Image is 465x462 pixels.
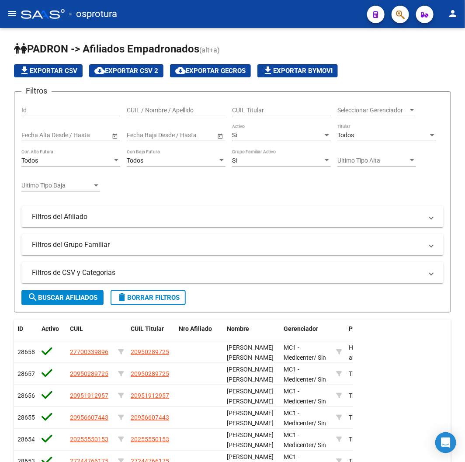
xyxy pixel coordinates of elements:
span: [PERSON_NAME] [PERSON_NAME] [227,344,274,361]
span: Parentesco [349,325,381,332]
div: Open Intercom Messenger [435,432,456,453]
span: MC1 - Medicenter [284,388,314,405]
datatable-header-cell: Nro Afiliado [175,320,223,348]
span: [PERSON_NAME] [PERSON_NAME] [227,431,274,448]
span: Si [232,157,237,164]
span: CUIL Titular [131,325,164,332]
span: Exportar CSV [19,67,77,75]
span: Borrar Filtros [117,294,180,302]
button: Exportar CSV [14,64,83,77]
span: - osprotura [69,4,117,24]
button: Exportar GECROS [170,64,251,77]
span: Seleccionar Gerenciador [337,107,408,114]
input: Fecha inicio [127,132,159,139]
span: MC1 - Medicenter [284,410,314,427]
span: Exportar CSV 2 [94,67,158,75]
span: Titular [349,370,366,377]
span: 28658 [17,348,35,355]
span: Activo [42,325,59,332]
datatable-header-cell: Gerenciador [280,320,333,348]
input: Fecha inicio [21,132,53,139]
button: Exportar Bymovi [257,64,338,77]
span: MC1 - Medicenter [284,344,314,361]
span: CUIL [70,325,83,332]
mat-expansion-panel-header: Filtros del Grupo Familiar [21,234,444,255]
input: Fecha fin [166,132,209,139]
span: 20956607443 [131,414,169,421]
span: 20255550153 [131,436,169,443]
datatable-header-cell: CUIL Titular [127,320,175,348]
span: Si [232,132,237,139]
span: 20951912957 [131,392,169,399]
mat-icon: cloud_download [175,65,186,76]
span: Titular [349,392,366,399]
button: Open calendar [215,131,225,140]
span: Todos [127,157,143,164]
span: Exportar GECROS [175,67,246,75]
span: MC1 - Medicenter [284,431,314,448]
button: Borrar Filtros [111,290,186,305]
datatable-header-cell: CUIL [66,320,115,348]
span: Titular [349,436,366,443]
span: Nro Afiliado [179,325,212,332]
mat-icon: file_download [19,65,30,76]
span: Hijo < 21 años [349,344,372,361]
span: Buscar Afiliados [28,294,97,302]
button: Open calendar [110,131,119,140]
datatable-header-cell: Parentesco [345,320,385,348]
span: MC1 - Medicenter [284,366,314,383]
span: (alt+a) [199,46,220,54]
span: Ultimo Tipo Alta [337,157,408,164]
input: Fecha fin [61,132,104,139]
span: 27700339896 [70,348,108,355]
mat-icon: search [28,292,38,302]
mat-panel-title: Filtros del Grupo Familiar [32,240,423,250]
span: 20950289725 [131,348,169,355]
span: Todos [21,157,38,164]
span: 20956607443 [70,414,108,421]
span: [PERSON_NAME] [PERSON_NAME] [227,388,274,405]
mat-expansion-panel-header: Filtros del Afiliado [21,206,444,227]
span: [PERSON_NAME] [PERSON_NAME] [227,410,274,427]
span: Todos [337,132,354,139]
datatable-header-cell: Nombre [223,320,280,348]
span: 20951912957 [70,392,108,399]
span: 28655 [17,414,35,421]
mat-panel-title: Filtros del Afiliado [32,212,423,222]
span: Titular [349,414,366,421]
span: 28656 [17,392,35,399]
span: 20950289725 [131,370,169,377]
button: Exportar CSV 2 [89,64,163,77]
datatable-header-cell: Activo [38,320,66,348]
span: ID [17,325,23,332]
h3: Filtros [21,85,52,97]
span: 20950289725 [70,370,108,377]
span: Ultimo Tipo Baja [21,182,92,189]
mat-icon: person [448,8,458,19]
button: Buscar Afiliados [21,290,104,305]
span: PADRON -> Afiliados Empadronados [14,43,199,55]
mat-icon: file_download [263,65,273,76]
datatable-header-cell: ID [14,320,38,348]
span: Exportar Bymovi [263,67,333,75]
span: 28654 [17,436,35,443]
mat-icon: delete [117,292,127,302]
mat-expansion-panel-header: Filtros de CSV y Categorias [21,262,444,283]
span: 28657 [17,370,35,377]
mat-panel-title: Filtros de CSV y Categorias [32,268,423,278]
span: [PERSON_NAME] [PERSON_NAME] [PERSON_NAME] [227,366,274,393]
span: Gerenciador [284,325,318,332]
span: Nombre [227,325,249,332]
mat-icon: menu [7,8,17,19]
span: 20255550153 [70,436,108,443]
mat-icon: cloud_download [94,65,105,76]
